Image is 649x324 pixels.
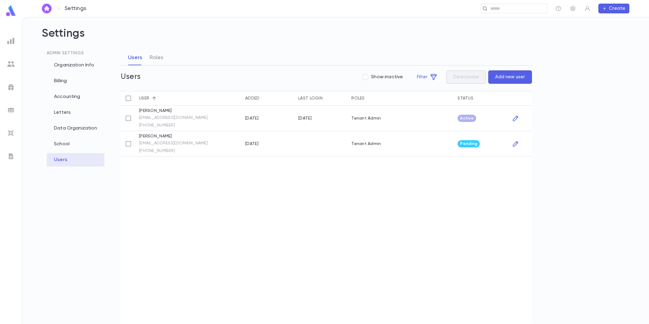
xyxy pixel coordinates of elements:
img: reports_grey.c525e4749d1bce6a11f5fe2a8de1b229.svg [7,37,15,45]
p: Tenant Admin [351,141,381,146]
span: Show inactive [371,74,403,80]
img: letters_grey.7941b92b52307dd3b8a917253454ce1c.svg [7,153,15,160]
button: Sort [259,93,269,103]
a: [PHONE_NUMBER] [139,123,208,128]
button: Create [598,4,629,13]
img: imports_grey.530a8a0e642e233f2baf0ef88e8c9fcb.svg [7,130,15,137]
span: Active [458,116,476,121]
h5: Users [121,73,141,82]
div: 8/22/2025 [245,141,259,146]
button: Sort [149,93,159,103]
span: Admin Settings [47,51,84,55]
div: Data Organization [47,122,104,135]
div: Roles [348,91,455,106]
div: Roles [351,91,364,106]
img: campaigns_grey.99e729a5f7ee94e3726e6486bddda8f1.svg [7,83,15,91]
div: Organization Info [47,59,104,72]
img: students_grey.60c7aba0da46da39d6d829b817ac14fc.svg [7,60,15,68]
div: Billing [47,74,104,88]
h2: Settings [42,27,629,50]
p: Settings [65,5,86,12]
div: Status [455,91,508,106]
div: Accounting [47,90,104,103]
button: Roles [150,50,163,65]
div: School [47,137,104,151]
div: Status [458,91,473,106]
img: home_white.a664292cf8c1dea59945f0da9f25487c.svg [43,6,50,11]
span: Pending [458,141,480,146]
div: User [139,91,149,106]
img: logo [5,5,17,17]
button: Users [128,50,142,65]
div: Added [242,91,295,106]
div: Last Login [298,91,323,106]
div: Letters [47,106,104,119]
div: Last Login [295,91,348,106]
div: 8/26/2025 [298,116,312,121]
a: [EMAIL_ADDRESS][DOMAIN_NAME] [139,140,208,146]
a: [PHONE_NUMBER] [139,148,208,154]
img: batches_grey.339ca447c9d9533ef1741baa751efc33.svg [7,106,15,114]
p: [PERSON_NAME] [139,134,208,139]
a: [EMAIL_ADDRESS][DOMAIN_NAME] [139,115,208,121]
div: 12/1/2024 [245,116,259,121]
div: Added [245,91,259,106]
p: [PERSON_NAME] [139,108,208,113]
button: Sort [473,93,483,103]
button: Filter [410,70,444,84]
button: Add new user [488,70,532,84]
button: Sort [323,93,332,103]
div: User [136,91,242,106]
div: Users [47,153,104,167]
p: Tenant Admin [351,116,381,121]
